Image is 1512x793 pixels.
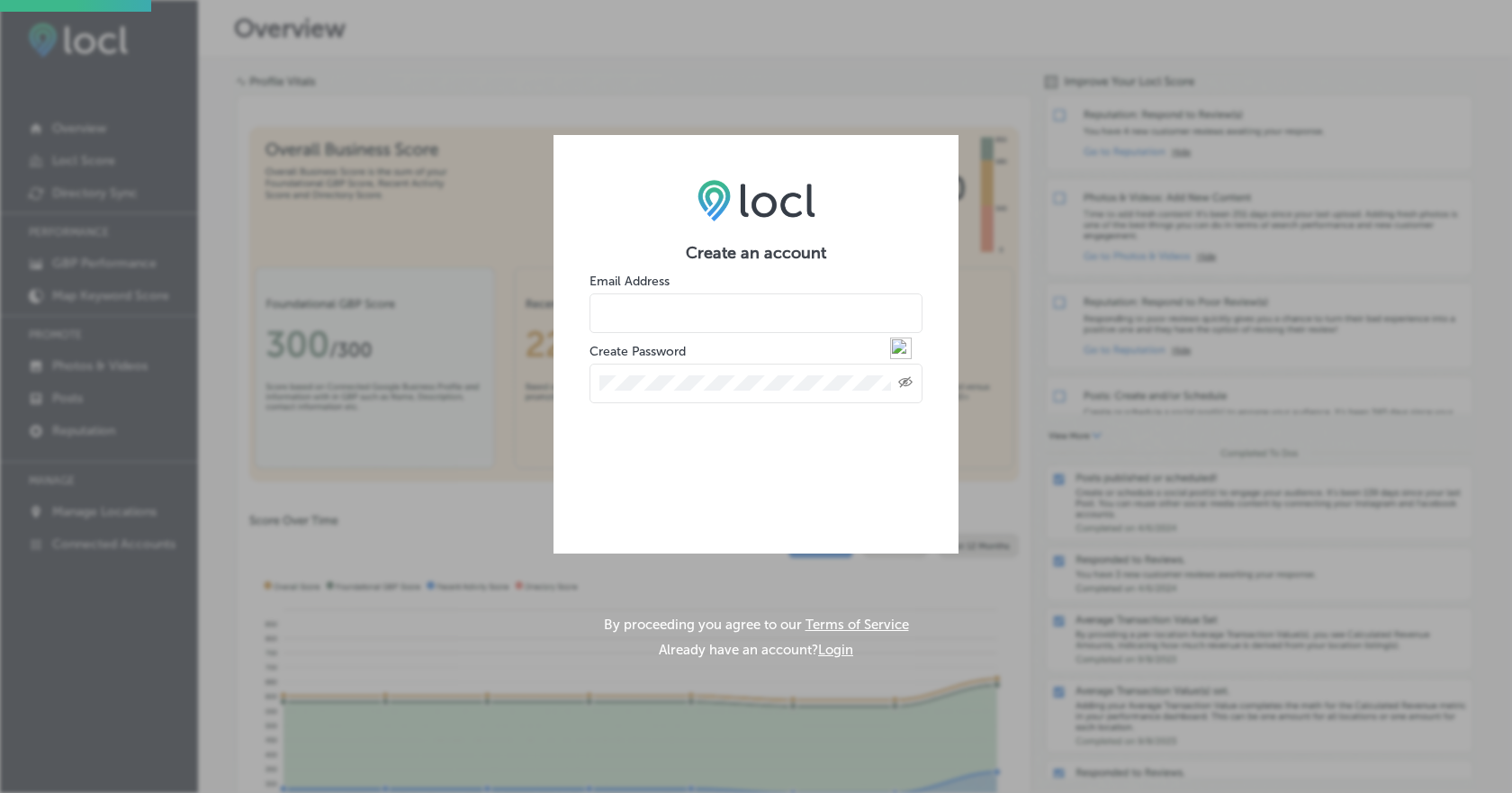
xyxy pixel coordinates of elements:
[697,179,815,221] img: LOCL logo
[818,642,853,658] button: Login
[589,243,922,263] h2: Create an account
[890,338,912,359] img: npw-badge-icon-locked.svg
[868,376,882,391] img: npw-badge-icon-locked.svg
[589,274,670,289] label: Email Address
[659,642,853,658] p: Already have an account?
[589,344,686,359] label: Create Password
[898,375,913,392] span: Toggle password visibility
[619,412,893,482] iframe: reCAPTCHA
[604,617,909,633] p: By proceeding you agree to our
[805,617,909,633] a: Terms of Service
